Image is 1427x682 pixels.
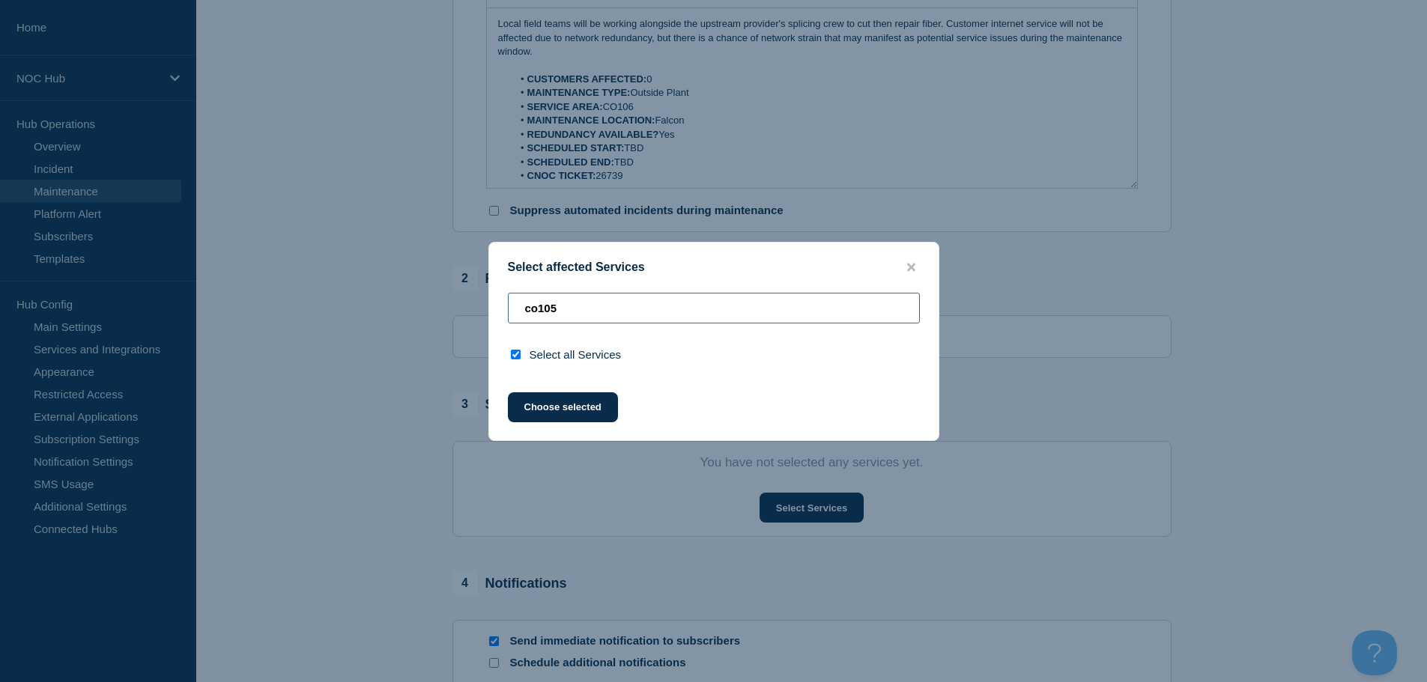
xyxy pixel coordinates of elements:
input: select all checkbox [511,350,521,359]
input: Search [508,293,920,323]
button: close button [903,261,920,275]
span: Select all Services [530,348,622,361]
button: Choose selected [508,392,618,422]
div: Select affected Services [489,261,939,275]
